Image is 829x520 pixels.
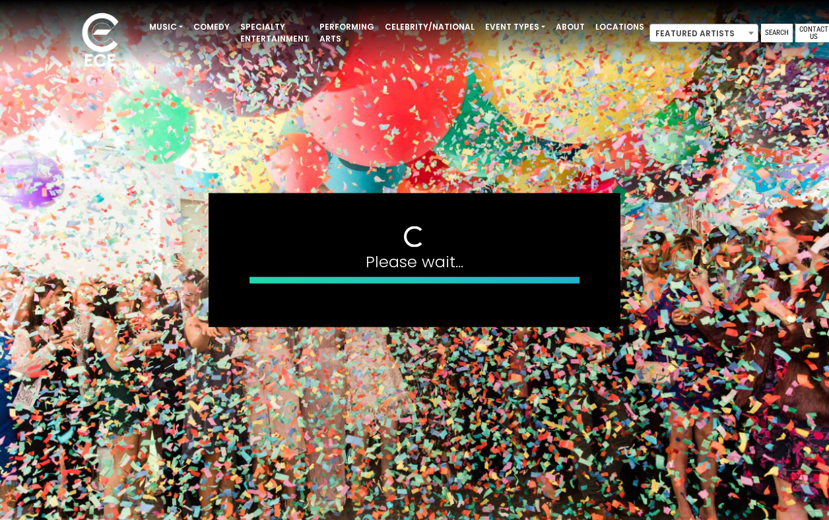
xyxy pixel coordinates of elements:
[550,16,590,38] a: About
[235,16,314,50] a: Specialty Entertainment
[67,9,133,73] img: ece_new_logo_whitev2-1.png
[144,16,188,38] a: Music
[380,16,480,38] a: Celebrity/National
[480,16,550,38] a: Event Types
[590,16,649,38] a: Locations
[650,24,758,43] span: Featured Artists
[761,24,793,42] a: Search
[249,253,580,272] h4: Please wait...
[314,16,380,50] a: Performing Arts
[649,24,758,42] span: Featured Artists
[188,16,235,38] a: Comedy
